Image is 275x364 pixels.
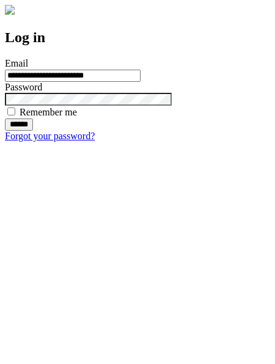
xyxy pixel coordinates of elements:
[5,58,28,68] label: Email
[5,131,95,141] a: Forgot your password?
[5,5,15,15] img: logo-4e3dc11c47720685a147b03b5a06dd966a58ff35d612b21f08c02c0306f2b779.png
[5,29,270,46] h2: Log in
[5,82,42,92] label: Password
[20,107,77,117] label: Remember me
